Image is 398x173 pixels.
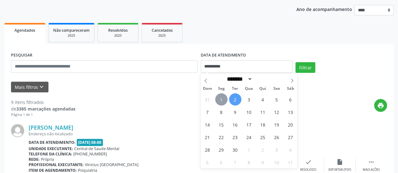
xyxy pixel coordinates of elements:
span: Setembro 10, 2025 [243,106,255,118]
span: Setembro 19, 2025 [271,118,283,131]
button: print [374,99,387,112]
div: 2025 [53,33,90,38]
span: Outubro 8, 2025 [243,156,255,168]
b: Data de atendimento: [29,140,76,145]
span: Setembro 27, 2025 [284,131,297,143]
div: Página 1 de 1 [11,112,76,117]
select: Month [225,76,253,82]
i: keyboard_arrow_down [38,84,45,90]
span: Outubro 7, 2025 [229,156,241,168]
span: Agendados [14,28,35,33]
span: Setembro 21, 2025 [201,131,214,143]
label: DATA DE ATENDIMENTO [201,51,246,60]
i: insert_drive_file [336,159,343,165]
img: img [11,124,24,137]
span: Resolvidos [108,28,128,33]
span: Seg [214,87,228,91]
span: Outubro 1, 2025 [243,143,255,156]
div: de [11,105,76,112]
b: Item de agendamento: [29,168,77,173]
span: Setembro 18, 2025 [257,118,269,131]
span: Setembro 11, 2025 [257,106,269,118]
div: 2025 [102,33,134,38]
span: Dom [200,87,214,91]
span: Setembro 5, 2025 [271,93,283,105]
span: Setembro 12, 2025 [271,106,283,118]
span: Setembro 22, 2025 [215,131,227,143]
span: Setembro 17, 2025 [243,118,255,131]
button: Mais filtroskeyboard_arrow_down [11,82,48,93]
span: Setembro 20, 2025 [284,118,297,131]
div: 2025 [146,33,178,38]
div: Resolvido [300,168,316,172]
div: 9 itens filtrados [11,99,76,105]
span: Outubro 5, 2025 [201,156,214,168]
i:  [368,159,375,165]
span: Psiquiatria [78,168,97,173]
span: Setembro 2, 2025 [229,93,241,105]
span: Setembro 13, 2025 [284,106,297,118]
span: Setembro 30, 2025 [229,143,241,156]
span: Própria [41,157,54,162]
button: Filtrar [295,62,315,73]
b: Profissional executante: [29,162,84,167]
input: Year [252,76,273,82]
span: Cancelados [152,28,173,33]
span: Setembro 25, 2025 [257,131,269,143]
span: Setembro 14, 2025 [201,118,214,131]
span: Outubro 6, 2025 [215,156,227,168]
span: Outubro 9, 2025 [257,156,269,168]
span: [DATE] 08:00 [77,139,103,146]
span: Sáb [283,87,297,91]
span: Setembro 29, 2025 [215,143,227,156]
p: Ano de acompanhamento [296,5,352,13]
a: [PERSON_NAME] [29,124,73,131]
span: Setembro 6, 2025 [284,93,297,105]
span: Vinicius [GEOGRAPHIC_DATA] [85,162,138,167]
span: Setembro 24, 2025 [243,131,255,143]
i: print [377,102,384,109]
i: check [305,159,312,165]
span: Qui [256,87,270,91]
div: Endereço não localizado [29,131,293,137]
span: Setembro 3, 2025 [243,93,255,105]
div: Exportar (PDF) [328,168,351,172]
span: Outubro 3, 2025 [271,143,283,156]
span: Não compareceram [53,28,90,33]
div: Mais ações [363,168,380,172]
span: Agosto 31, 2025 [201,93,214,105]
span: Setembro 8, 2025 [215,106,227,118]
b: Unidade executante: [29,146,73,151]
span: Setembro 1, 2025 [215,93,227,105]
span: Setembro 28, 2025 [201,143,214,156]
span: Outubro 11, 2025 [284,156,297,168]
span: Outubro 10, 2025 [271,156,283,168]
span: Setembro 23, 2025 [229,131,241,143]
span: Qua [242,87,256,91]
span: Setembro 4, 2025 [257,93,269,105]
b: Rede: [29,157,40,162]
span: Setembro 26, 2025 [271,131,283,143]
span: Outubro 2, 2025 [257,143,269,156]
label: PESQUISAR [11,51,32,60]
b: Telefone da clínica: [29,151,72,157]
span: Sex [270,87,283,91]
strong: 3385 marcações agendadas [16,106,76,112]
span: Setembro 15, 2025 [215,118,227,131]
span: Setembro 16, 2025 [229,118,241,131]
span: [PHONE_NUMBER] [73,151,107,157]
span: Ter [228,87,242,91]
span: Setembro 9, 2025 [229,106,241,118]
span: Central de Saude Mental [74,146,119,151]
span: Outubro 4, 2025 [284,143,297,156]
span: Setembro 7, 2025 [201,106,214,118]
